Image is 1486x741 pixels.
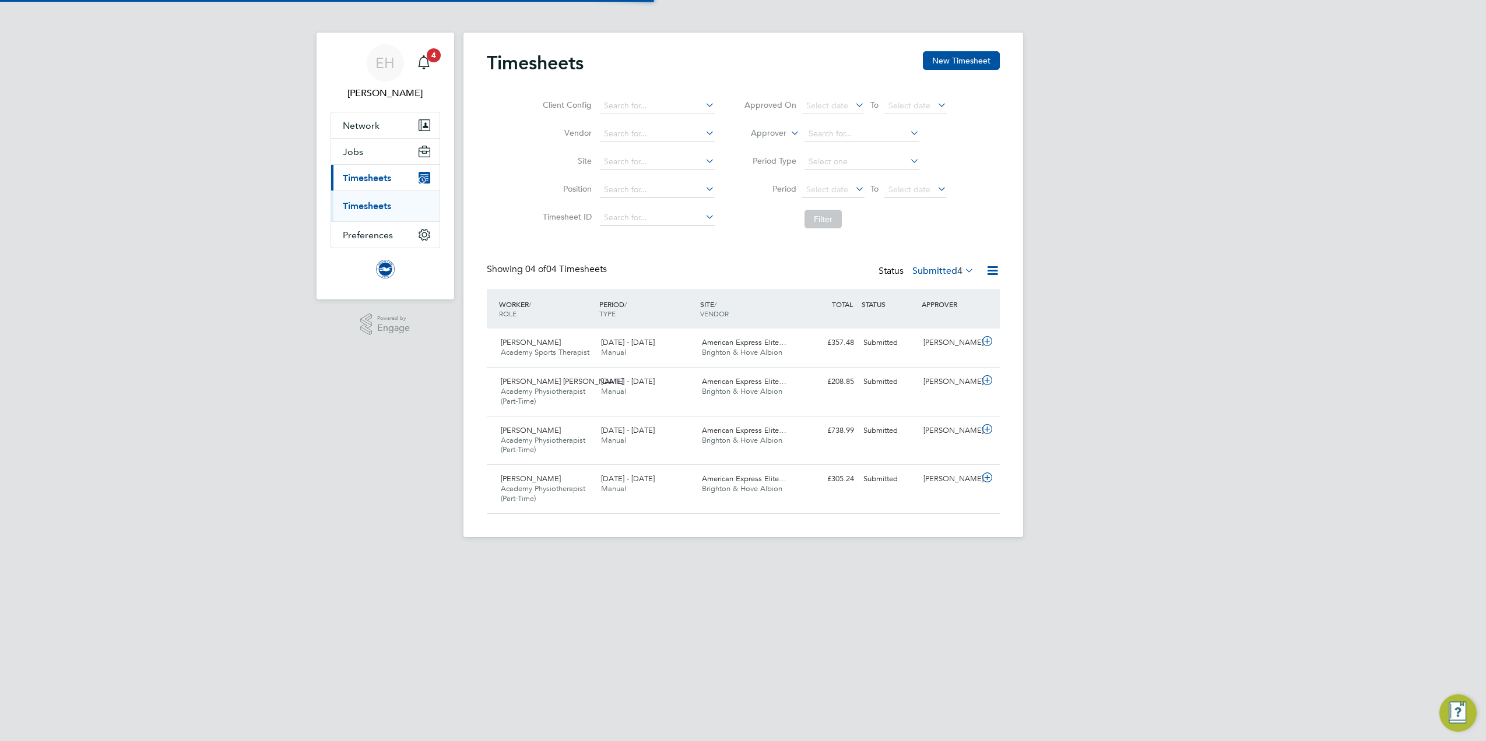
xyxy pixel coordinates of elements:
div: SITE [697,294,798,324]
span: Emily Houghton [331,86,440,100]
a: EH[PERSON_NAME] [331,44,440,100]
span: Academy Sports Therapist [501,347,589,357]
a: 4 [412,44,435,82]
span: VENDOR [700,309,729,318]
h2: Timesheets [487,51,584,75]
span: Manual [601,347,626,357]
div: APPROVER [919,294,979,315]
span: Brighton & Hove Albion [702,386,782,396]
input: Search for... [600,126,715,142]
span: 04 Timesheets [525,263,607,275]
span: [PERSON_NAME] [PERSON_NAME] [501,376,623,386]
button: Jobs [331,139,440,164]
input: Select one [805,154,919,170]
span: Manual [601,484,626,493]
span: [DATE] - [DATE] [601,425,655,435]
a: Powered byEngage [360,313,410,336]
span: To [867,181,882,196]
a: Go to home page [331,260,440,278]
span: Jobs [343,146,363,157]
span: Academy Physiotherapist (Part-Time) [501,484,585,503]
label: Vendor [539,128,592,138]
label: Period [744,184,796,194]
span: / [624,299,627,309]
label: Position [539,184,592,194]
span: American Express Elite… [702,337,786,347]
span: [DATE] - [DATE] [601,337,655,347]
input: Search for... [600,210,715,226]
span: [PERSON_NAME] [501,337,561,347]
span: American Express Elite… [702,376,786,386]
div: Submitted [859,421,919,440]
div: Timesheets [331,190,440,221]
span: Select date [806,184,848,195]
span: To [867,97,882,112]
label: Timesheet ID [539,211,592,222]
input: Search for... [600,154,715,170]
span: TYPE [599,309,616,318]
div: Status [879,263,976,280]
span: 4 [427,48,441,62]
div: PERIOD [596,294,697,324]
span: Preferences [343,230,393,241]
span: / [714,299,716,309]
span: EH [375,55,395,70]
span: Select date [806,100,848,111]
div: Submitted [859,372,919,391]
div: £357.48 [798,333,859,352]
span: [DATE] - [DATE] [601,474,655,484]
span: Engage [377,323,410,333]
span: Academy Physiotherapist (Part-Time) [501,435,585,455]
span: Select date [888,184,930,195]
span: TOTAL [832,299,853,309]
span: Powered by [377,313,410,323]
span: American Express Elite… [702,425,786,435]
span: / [529,299,531,309]
span: Brighton & Hove Albion [702,347,782,357]
label: Client Config [539,100,592,110]
span: [DATE] - [DATE] [601,376,655,386]
div: [PERSON_NAME] [919,421,979,440]
button: Filter [805,210,842,228]
div: STATUS [859,294,919,315]
span: Manual [601,386,626,396]
span: Brighton & Hove Albion [702,435,782,445]
input: Search for... [805,126,919,142]
span: [PERSON_NAME] [501,425,561,435]
span: Manual [601,435,626,445]
div: WORKER [496,294,597,324]
label: Approved On [744,100,796,110]
span: Brighton & Hove Albion [702,484,782,493]
button: Timesheets [331,165,440,190]
label: Period Type [744,156,796,166]
span: ROLE [499,309,517,318]
img: brightonandhovealbion-logo-retina.png [376,260,395,278]
button: Network [331,112,440,138]
span: Timesheets [343,172,391,184]
span: Network [343,120,380,131]
span: Academy Physiotherapist (Part-Time) [501,386,585,406]
a: Timesheets [343,200,391,211]
div: [PERSON_NAME] [919,470,979,489]
div: [PERSON_NAME] [919,333,979,352]
span: [PERSON_NAME] [501,474,561,484]
button: Engage Resource Center [1439,694,1477,732]
label: Site [539,156,592,166]
label: Submitted [912,265,974,277]
button: New Timesheet [923,51,1000,70]
span: Select date [888,100,930,111]
input: Search for... [600,182,715,198]
button: Preferences [331,222,440,248]
span: American Express Elite… [702,474,786,484]
div: Showing [487,263,609,276]
input: Search for... [600,98,715,114]
nav: Main navigation [317,33,454,299]
div: £305.24 [798,470,859,489]
span: 4 [957,265,962,277]
span: 04 of [525,263,546,275]
div: £208.85 [798,372,859,391]
div: Submitted [859,470,919,489]
div: Submitted [859,333,919,352]
div: [PERSON_NAME] [919,372,979,391]
div: £738.99 [798,421,859,440]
